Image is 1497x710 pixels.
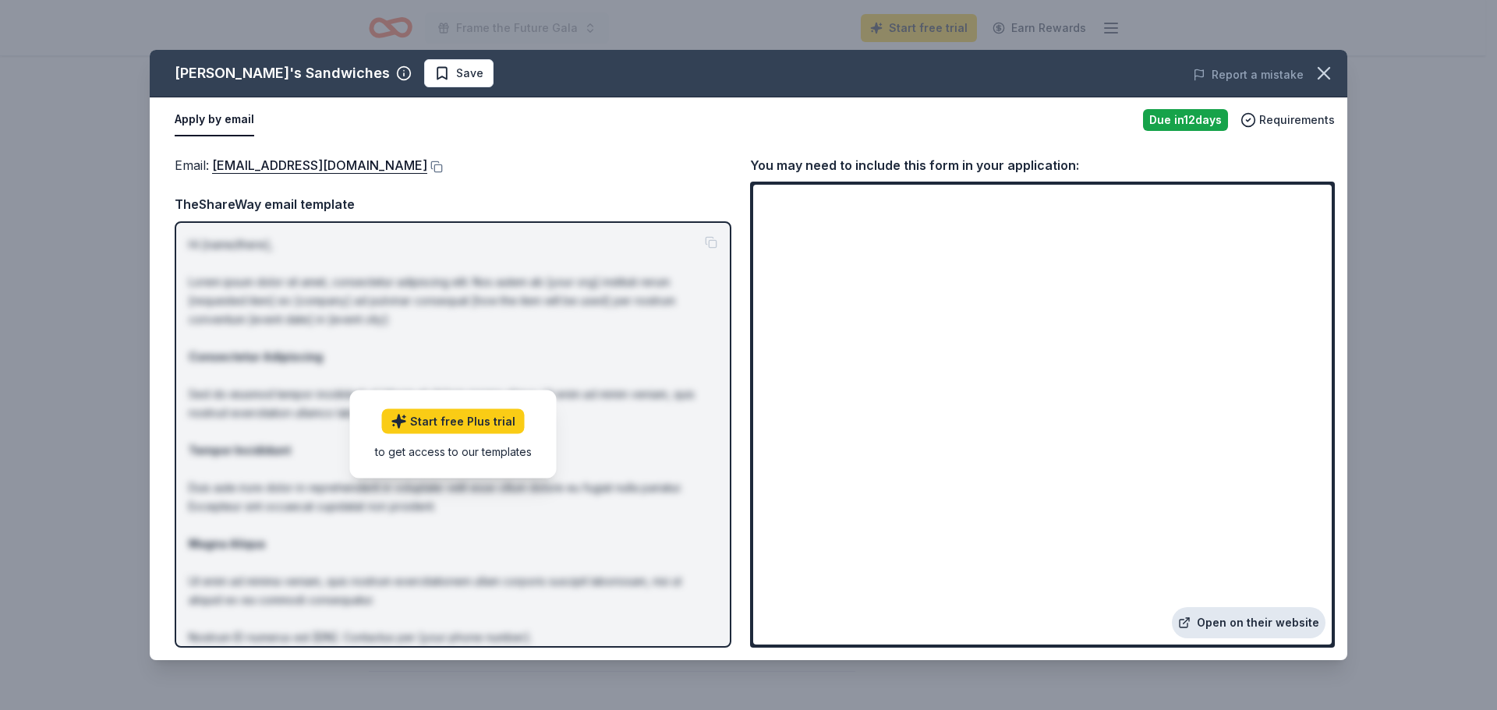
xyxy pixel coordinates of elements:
div: [PERSON_NAME]'s Sandwiches [175,61,390,86]
strong: Tempor Incididunt [189,443,291,457]
button: Requirements [1240,111,1335,129]
div: You may need to include this form in your application: [750,155,1335,175]
strong: Consectetur Adipiscing [189,350,323,363]
button: Apply by email [175,104,254,136]
a: [EMAIL_ADDRESS][DOMAIN_NAME] [212,155,427,175]
div: to get access to our templates [375,443,532,460]
span: Requirements [1259,111,1335,129]
span: Email : [175,157,427,173]
div: TheShareWay email template [175,194,731,214]
button: Save [424,59,494,87]
div: Due in 12 days [1143,109,1228,131]
strong: Magna Aliqua [189,537,265,550]
button: Report a mistake [1193,65,1304,84]
a: Open on their website [1172,607,1325,638]
a: Start free Plus trial [382,409,525,434]
p: Hi [name/there], Lorem ipsum dolor sit amet, consectetur adipiscing elit. Nos autem ab [your org]... [189,235,717,703]
span: Save [456,64,483,83]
